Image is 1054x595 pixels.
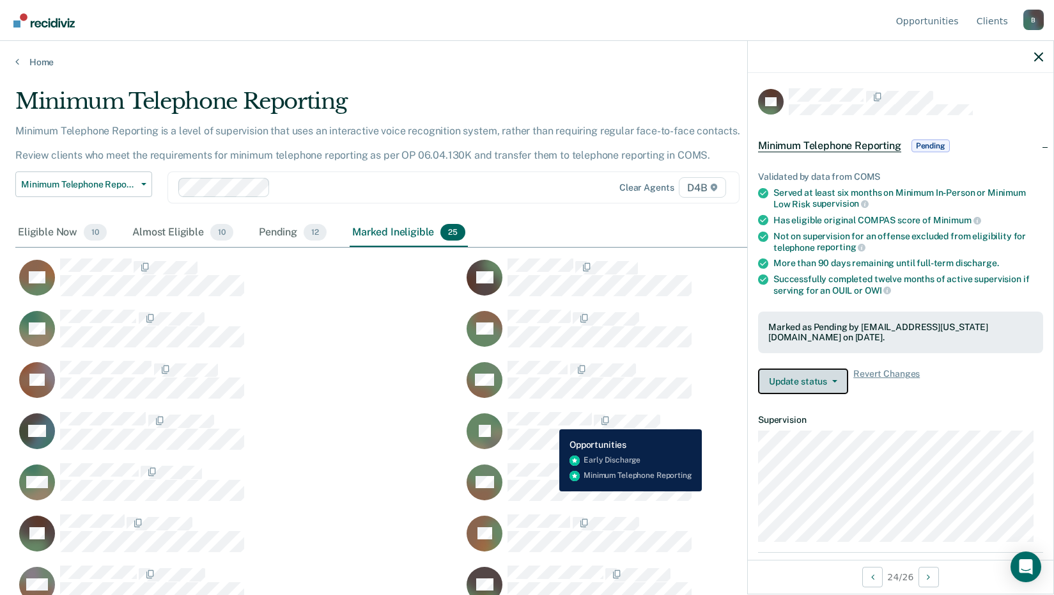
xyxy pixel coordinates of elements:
span: reporting [817,242,866,252]
div: CaseloadOpportunityCell-0738228 [463,411,910,463]
span: 10 [84,224,107,241]
span: supervision [812,198,869,209]
div: Has eligible original COMPAS score of [773,214,1043,226]
div: Almost Eligible [130,219,236,247]
div: Marked as Pending by [EMAIL_ADDRESS][US_STATE][DOMAIN_NAME] on [DATE]. [768,322,1033,344]
div: Eligible Now [15,219,109,247]
button: Profile dropdown button [1023,10,1044,30]
span: Minimum Telephone Reporting [758,139,901,152]
button: Previous Opportunity [862,567,883,587]
span: D4B [679,177,725,198]
div: Not on supervision for an offense excluded from eligibility for telephone [773,231,1043,253]
div: CaseloadOpportunityCell-0739532 [463,309,910,360]
div: Minimum Telephone ReportingPending [748,125,1053,166]
p: Minimum Telephone Reporting is a level of supervision that uses an interactive voice recognition ... [15,125,740,161]
div: CaseloadOpportunityCell-0793537 [463,514,910,565]
img: Recidiviz [13,13,75,28]
div: CaseloadOpportunityCell-0678497 [15,309,463,360]
span: Minimum Telephone Reporting [21,179,136,190]
div: Open Intercom Messenger [1011,551,1041,582]
div: 24 / 26 [748,560,1053,594]
div: CaseloadOpportunityCell-0748439 [463,463,910,514]
div: CaseloadOpportunityCell-0798073 [15,514,463,565]
span: Minimum [933,215,981,225]
span: 10 [210,224,233,241]
div: CaseloadOpportunityCell-0713694 [15,360,463,411]
button: Update status [758,369,848,394]
div: Marked Ineligible [350,219,468,247]
span: 12 [304,224,327,241]
span: Pending [911,139,950,152]
div: Clear agents [619,182,674,193]
div: Successfully completed twelve months of active supervision if serving for an OUIL or [773,274,1043,296]
span: 25 [440,224,465,241]
div: CaseloadOpportunityCell-0661881 [463,258,910,309]
div: Pending [256,219,329,247]
span: OWI [865,285,891,296]
span: discharge. [956,258,999,268]
span: Revert Changes [853,369,920,394]
div: CaseloadOpportunityCell-0775370 [15,411,463,463]
dt: Supervision [758,415,1043,425]
div: Served at least six months on Minimum In-Person or Minimum Low Risk [773,187,1043,209]
div: CaseloadOpportunityCell-0802110 [15,463,463,514]
div: CaseloadOpportunityCell-0708976 [463,360,910,411]
div: Validated by data from COMS [758,171,1043,182]
div: B [1023,10,1044,30]
div: CaseloadOpportunityCell-0771940 [15,258,463,309]
a: Home [15,56,1039,68]
div: Minimum Telephone Reporting [15,88,806,125]
div: More than 90 days remaining until full-term [773,258,1043,269]
button: Next Opportunity [918,567,939,587]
